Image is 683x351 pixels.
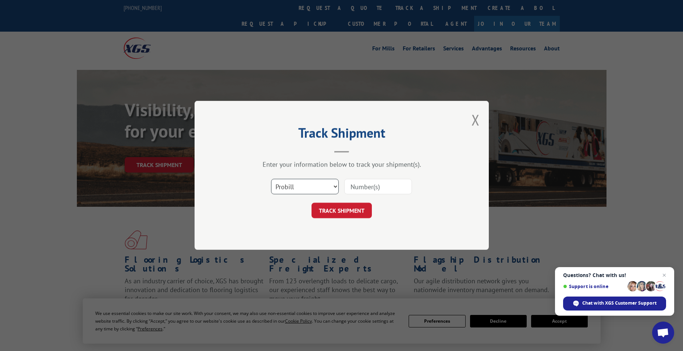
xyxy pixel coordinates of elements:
[312,203,372,219] button: TRACK SHIPMENT
[472,110,480,130] button: Close modal
[231,128,452,142] h2: Track Shipment
[231,160,452,169] div: Enter your information below to track your shipment(s).
[563,284,625,289] span: Support is online
[563,297,666,311] span: Chat with XGS Customer Support
[344,179,412,195] input: Number(s)
[582,300,657,306] span: Chat with XGS Customer Support
[563,272,666,278] span: Questions? Chat with us!
[652,322,674,344] a: Open chat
